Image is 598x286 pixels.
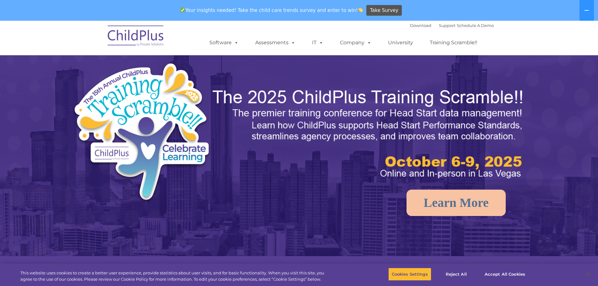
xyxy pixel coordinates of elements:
span: Take Survey [370,5,398,16]
a: Company [334,36,378,49]
img: 👏 [358,8,363,12]
span: Your insights needed! Take the child care trends survey and enter to win! [178,4,366,16]
button: Reject All [437,268,476,281]
img: ChildPlus by Procare Solutions [105,21,167,52]
a: Support [439,23,455,28]
a: Training Scramble!! [423,36,483,49]
a: Learn More [407,190,506,216]
a: Software [203,36,245,49]
a: IT [306,36,330,49]
font: | [410,23,494,28]
a: Download [410,23,431,28]
a: Schedule A Demo [457,23,494,28]
img: ✅ [180,8,185,12]
button: Close [581,267,595,281]
a: Assessments [249,36,302,49]
a: Take Survey [366,5,402,16]
a: University [382,36,419,49]
button: Accept All Cookies [481,268,529,281]
div: This website uses cookies to create a better user experience, provide statistics about user visit... [20,270,329,282]
button: Cookies Settings [388,268,431,281]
